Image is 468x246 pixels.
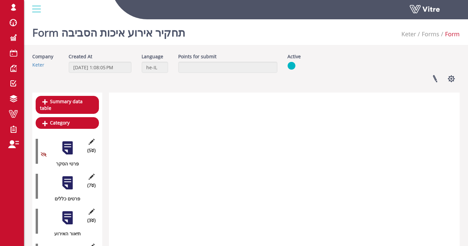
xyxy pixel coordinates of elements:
label: Active [287,53,301,60]
label: Language [142,53,163,60]
a: Keter [32,62,44,68]
div: תיאור האירוע [36,230,94,237]
li: Form [439,30,460,39]
span: (5 ) [87,147,96,154]
div: פרטים כללים [36,195,94,202]
label: Company [32,53,53,60]
div: פרטי הסקר [36,160,94,167]
a: Summary data table [36,96,99,114]
label: Points for submit [178,53,217,60]
img: yes [287,62,295,70]
a: Keter [401,30,416,38]
a: Category [36,117,99,128]
label: Created At [69,53,92,60]
a: Forms [422,30,439,38]
span: (3 ) [87,217,96,224]
span: (7 ) [87,182,96,189]
h1: Form תחקיר אירוע איכות הסביבה [32,17,185,45]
